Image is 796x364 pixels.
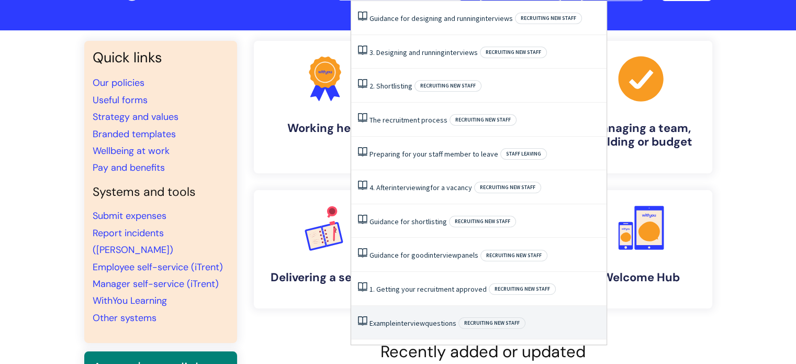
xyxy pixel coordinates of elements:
a: Report incidents ([PERSON_NAME]) [93,227,173,256]
span: interview [396,318,425,328]
a: Branded templates [93,128,176,140]
a: Working here [254,41,396,173]
h4: Systems and tools [93,185,229,200]
span: Recruiting new staff [515,13,582,24]
span: interviews [445,48,478,57]
a: Exampleinterviewquestions [369,318,456,328]
a: Guidance for designing and runninginterviews [369,14,513,23]
span: Staff leaving [500,148,547,160]
a: Our policies [93,76,144,89]
span: Recruiting new staff [474,182,541,193]
h4: Managing a team, building or budget [578,122,704,149]
a: Guidance for goodinterviewpanels [369,250,478,260]
a: Manager self-service (iTrent) [93,278,219,290]
a: 2. Shortlisting [369,81,412,91]
a: WithYou Learning [93,294,167,307]
a: Submit expenses [93,209,166,222]
a: Employee self-service (iTrent) [93,261,223,273]
a: 4. Afterinterviewingfor a vacancy [369,183,472,192]
a: Delivering a service [254,190,396,308]
span: Recruiting new staff [458,317,525,329]
h4: Welcome Hub [578,271,704,284]
span: Recruiting new staff [414,80,481,92]
a: 1. Getting your recruitment approved [369,284,487,294]
a: Wellbeing at work [93,145,170,157]
h3: Quick links [93,49,229,66]
a: Useful forms [93,94,148,106]
span: Recruiting new staff [450,114,517,126]
span: interviewing [391,183,430,192]
h4: Delivering a service [262,271,388,284]
span: Recruiting new staff [489,283,556,295]
span: Recruiting new staff [480,47,547,58]
h4: Working here [262,122,388,135]
a: Welcome Hub [570,190,712,308]
span: Recruiting new staff [449,216,516,227]
h2: Recently added or updated [254,342,712,361]
a: Other systems [93,312,156,324]
a: The recruitment process [369,115,447,125]
span: interviews [480,14,513,23]
a: 3. Designing and runninginterviews [369,48,478,57]
a: Preparing for your staff member to leave [369,149,498,159]
a: Guidance for shortlisting [369,217,447,226]
a: Pay and benefits [93,161,165,174]
span: Recruiting new staff [480,250,547,261]
a: Strategy and values [93,111,178,123]
a: Managing a team, building or budget [570,41,712,173]
span: interview [428,250,457,260]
